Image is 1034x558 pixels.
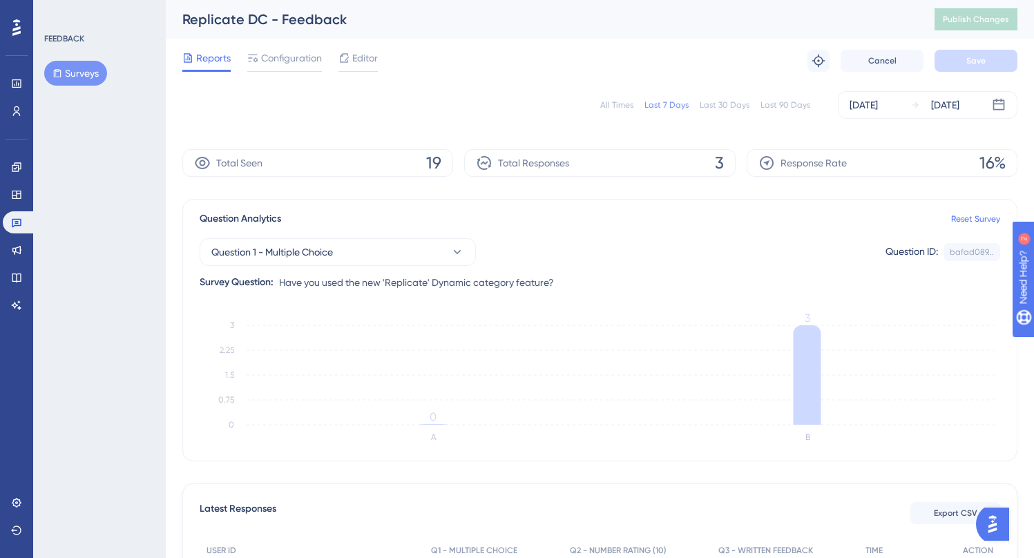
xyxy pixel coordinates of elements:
[570,545,667,556] span: Q2 - NUMBER RATING (10)
[805,432,810,442] text: B
[431,545,517,556] span: Q1 - MULTIPLE CHOICE
[200,238,476,266] button: Question 1 - Multiple Choice
[700,99,749,110] div: Last 30 Days
[200,501,276,526] span: Latest Responses
[850,97,878,113] div: [DATE]
[498,155,569,171] span: Total Responses
[44,61,107,86] button: Surveys
[430,410,437,423] tspan: 0
[781,155,847,171] span: Response Rate
[32,3,86,20] span: Need Help?
[279,274,554,291] span: Have you used the new 'Replicate' Dynamic category feature?
[225,370,234,380] tspan: 1.5
[868,55,897,66] span: Cancel
[216,155,262,171] span: Total Seen
[44,33,84,44] div: FEEDBACK
[182,10,900,29] div: Replicate DC - Feedback
[200,211,281,227] span: Question Analytics
[200,274,274,291] div: Survey Question:
[841,50,923,72] button: Cancel
[951,213,1000,224] a: Reset Survey
[976,503,1017,545] iframe: UserGuiding AI Assistant Launcher
[229,420,234,430] tspan: 0
[934,508,977,519] span: Export CSV
[931,97,959,113] div: [DATE]
[261,50,322,66] span: Configuration
[600,99,633,110] div: All Times
[935,8,1017,30] button: Publish Changes
[426,152,441,174] span: 19
[865,545,883,556] span: TIME
[196,50,231,66] span: Reports
[935,50,1017,72] button: Save
[910,502,1000,524] button: Export CSV
[644,99,689,110] div: Last 7 Days
[979,152,1006,174] span: 16%
[218,395,234,405] tspan: 0.75
[207,545,236,556] span: USER ID
[885,243,938,261] div: Question ID:
[760,99,810,110] div: Last 90 Days
[220,345,234,355] tspan: 2.25
[230,320,234,330] tspan: 3
[805,311,810,325] tspan: 3
[963,545,993,556] span: ACTION
[715,152,724,174] span: 3
[950,247,994,258] div: bafad089...
[352,50,378,66] span: Editor
[943,14,1009,25] span: Publish Changes
[211,244,333,260] span: Question 1 - Multiple Choice
[431,432,437,442] text: A
[718,545,813,556] span: Q3 - WRITTEN FEEDBACK
[966,55,986,66] span: Save
[96,7,100,18] div: 2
